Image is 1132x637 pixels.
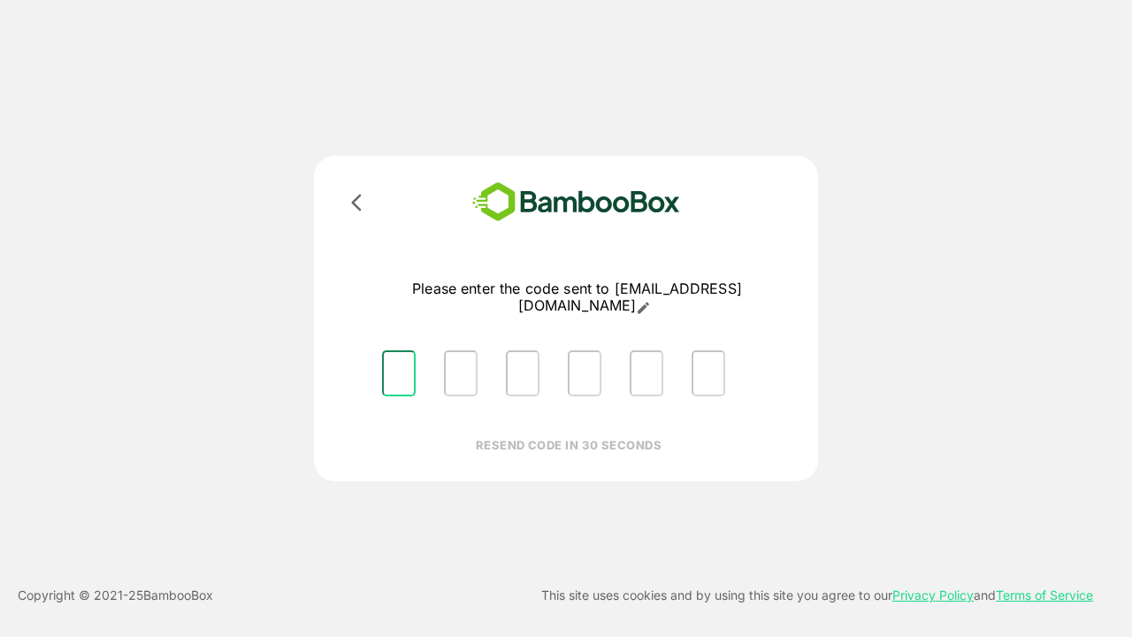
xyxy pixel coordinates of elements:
input: Please enter OTP character 2 [444,350,478,396]
a: Terms of Service [996,587,1093,602]
input: Please enter OTP character 6 [692,350,725,396]
input: Please enter OTP character 5 [630,350,663,396]
input: Please enter OTP character 1 [382,350,416,396]
a: Privacy Policy [892,587,974,602]
img: bamboobox [447,177,706,227]
p: Please enter the code sent to [EMAIL_ADDRESS][DOMAIN_NAME] [368,280,786,315]
p: Copyright © 2021- 25 BambooBox [18,585,213,606]
p: This site uses cookies and by using this site you agree to our and [541,585,1093,606]
input: Please enter OTP character 3 [506,350,539,396]
input: Please enter OTP character 4 [568,350,601,396]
